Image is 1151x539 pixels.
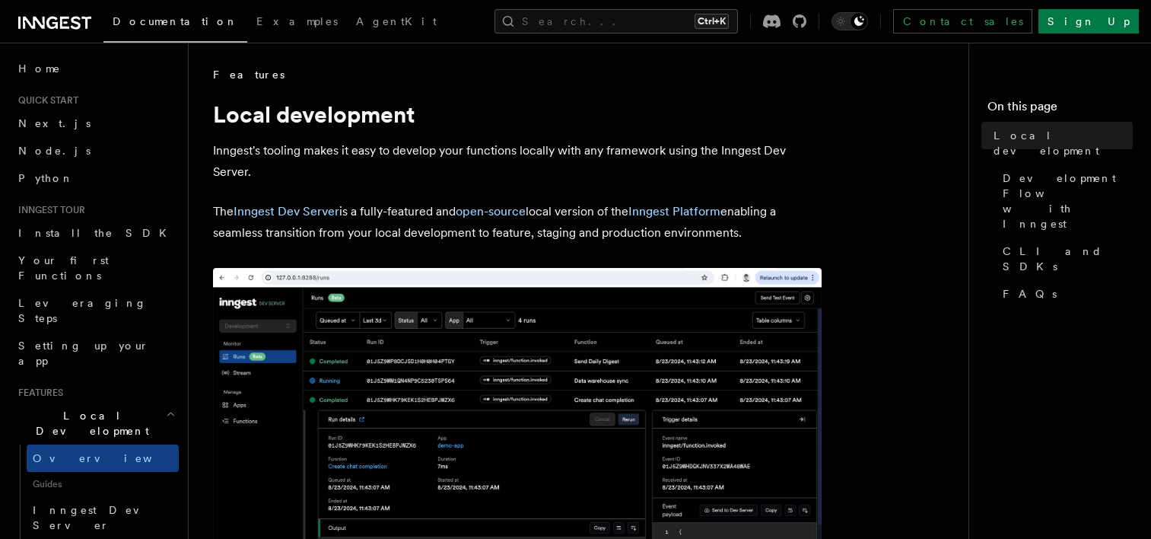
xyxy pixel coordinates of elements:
[12,402,179,445] button: Local Development
[12,94,78,107] span: Quick start
[18,340,149,367] span: Setting up your app
[12,110,179,137] a: Next.js
[12,137,179,164] a: Node.js
[893,9,1032,33] a: Contact sales
[12,332,179,375] a: Setting up your app
[12,219,179,247] a: Install the SDK
[1003,171,1133,231] span: Development Flow with Inngest
[1038,9,1139,33] a: Sign Up
[18,61,61,76] span: Home
[831,12,868,30] button: Toggle dark mode
[33,452,189,464] span: Overview
[18,297,147,324] span: Leveraging Steps
[27,472,179,496] span: Guides
[234,204,339,218] a: Inngest Dev Server
[18,117,91,129] span: Next.js
[997,238,1133,280] a: CLI and SDKs
[628,204,720,218] a: Inngest Platform
[213,100,822,128] h1: Local development
[18,254,109,282] span: Your first Functions
[12,387,63,399] span: Features
[213,140,822,183] p: Inngest's tooling makes it easy to develop your functions locally with any framework using the In...
[987,122,1133,164] a: Local development
[12,204,85,216] span: Inngest tour
[213,201,822,244] p: The is a fully-featured and local version of the enabling a seamless transition from your local d...
[997,280,1133,308] a: FAQs
[997,164,1133,238] a: Development Flow with Inngest
[12,247,179,289] a: Your first Functions
[18,145,91,157] span: Node.js
[12,55,179,82] a: Home
[12,408,166,439] span: Local Development
[103,5,247,43] a: Documentation
[27,496,179,539] a: Inngest Dev Server
[12,289,179,332] a: Leveraging Steps
[113,15,238,27] span: Documentation
[494,9,738,33] button: Search...Ctrl+K
[987,97,1133,122] h4: On this page
[33,504,163,531] span: Inngest Dev Server
[1003,244,1133,274] span: CLI and SDKs
[213,67,285,82] span: Features
[18,227,176,239] span: Install the SDK
[1003,286,1057,301] span: FAQs
[12,164,179,192] a: Python
[695,14,729,29] kbd: Ctrl+K
[456,204,526,218] a: open-source
[256,15,338,27] span: Examples
[18,172,74,184] span: Python
[356,15,437,27] span: AgentKit
[27,445,179,472] a: Overview
[347,5,446,41] a: AgentKit
[994,128,1133,158] span: Local development
[247,5,347,41] a: Examples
